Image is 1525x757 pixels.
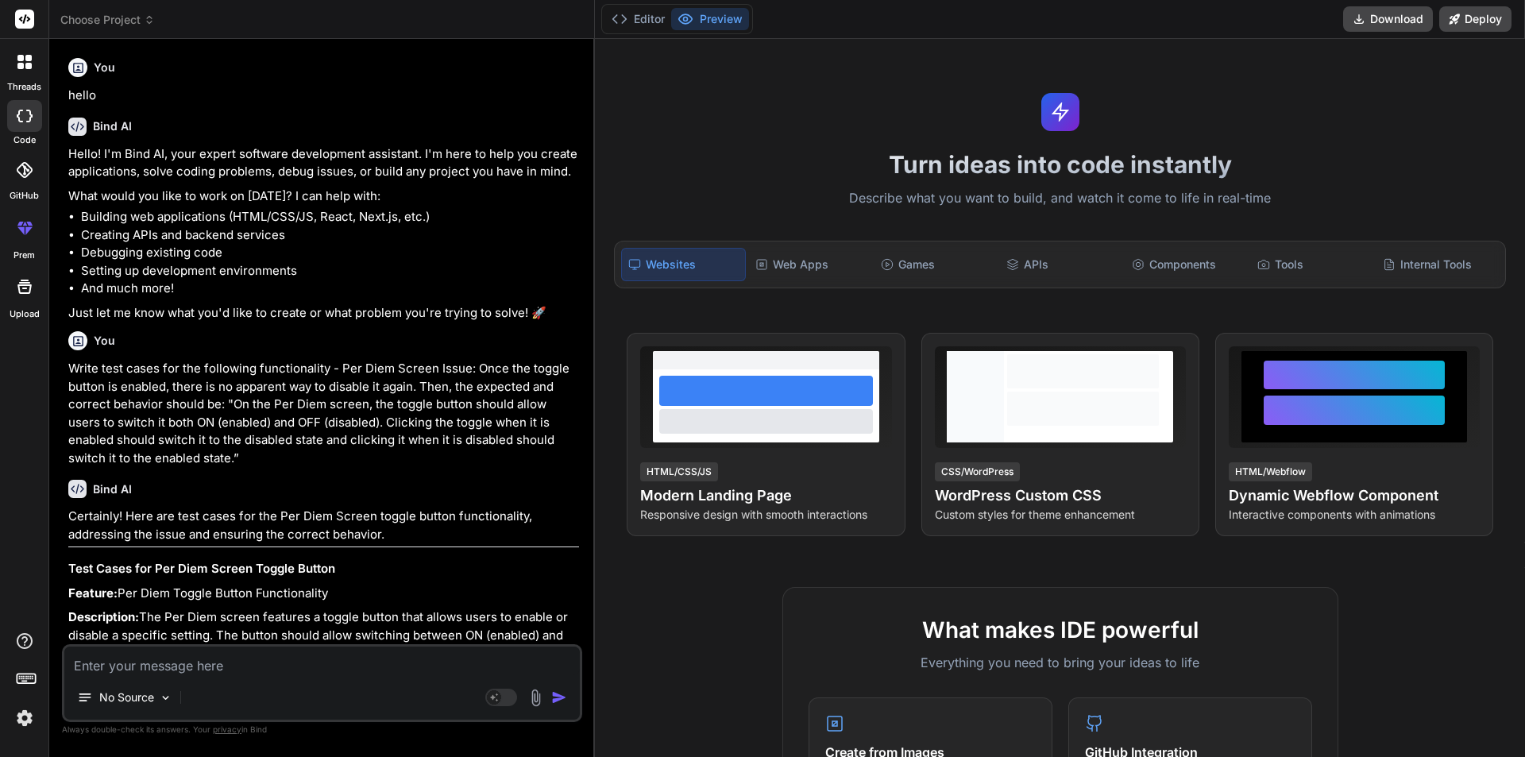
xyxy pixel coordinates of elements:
li: Debugging existing code [81,244,579,262]
div: Websites [621,248,745,281]
p: The Per Diem screen features a toggle button that allows users to enable or disable a specific se... [68,608,579,662]
div: Web Apps [749,248,871,281]
li: Building web applications (HTML/CSS/JS, React, Next.js, etc.) [81,208,579,226]
p: Hello! I'm Bind AI, your expert software development assistant. I'm here to help you create appli... [68,145,579,181]
img: settings [11,705,38,732]
li: Creating APIs and backend services [81,226,579,245]
div: Games [874,248,997,281]
li: Setting up development environments [81,262,579,280]
h3: Test Cases for Per Diem Screen Toggle Button [68,560,579,578]
h1: Turn ideas into code instantly [604,150,1515,179]
div: CSS/WordPress [935,462,1020,481]
p: Responsive design with smooth interactions [640,507,891,523]
h6: You [94,333,115,349]
div: Internal Tools [1376,248,1499,281]
div: HTML/CSS/JS [640,462,718,481]
p: hello [68,87,579,105]
button: Editor [605,8,671,30]
p: Always double-check its answers. Your in Bind [62,722,582,737]
label: prem [14,249,35,262]
span: privacy [213,724,241,734]
button: Deploy [1439,6,1511,32]
p: What would you like to work on [DATE]? I can help with: [68,187,579,206]
div: Components [1125,248,1248,281]
p: Write test cases for the following functionality - Per Diem Screen Issue: Once the toggle button ... [68,360,579,467]
li: And much more! [81,280,579,298]
p: Certainly! Here are test cases for the Per Diem Screen toggle button functionality, addressing th... [68,508,579,543]
strong: Feature: [68,585,118,601]
span: Choose Project [60,12,155,28]
h4: WordPress Custom CSS [935,485,1186,507]
h2: What makes IDE powerful [809,613,1312,647]
p: Interactive components with animations [1229,507,1480,523]
div: HTML/Webflow [1229,462,1312,481]
p: Custom styles for theme enhancement [935,507,1186,523]
label: Upload [10,307,40,321]
img: icon [551,689,567,705]
label: GitHub [10,189,39,203]
h6: Bind AI [93,118,132,134]
p: Describe what you want to build, and watch it come to life in real-time [604,188,1515,209]
h4: Modern Landing Page [640,485,891,507]
img: attachment [527,689,545,707]
button: Preview [671,8,749,30]
strong: Description: [68,609,139,624]
h6: Bind AI [93,481,132,497]
div: Tools [1251,248,1373,281]
h4: Dynamic Webflow Component [1229,485,1480,507]
div: APIs [1000,248,1122,281]
p: Per Diem Toggle Button Functionality [68,585,579,603]
label: code [14,133,36,147]
h6: You [94,60,115,75]
button: Download [1343,6,1433,32]
p: Just let me know what you'd like to create or what problem you're trying to solve! 🚀 [68,304,579,322]
p: Everything you need to bring your ideas to life [809,653,1312,672]
label: threads [7,80,41,94]
img: Pick Models [159,691,172,705]
p: No Source [99,689,154,705]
